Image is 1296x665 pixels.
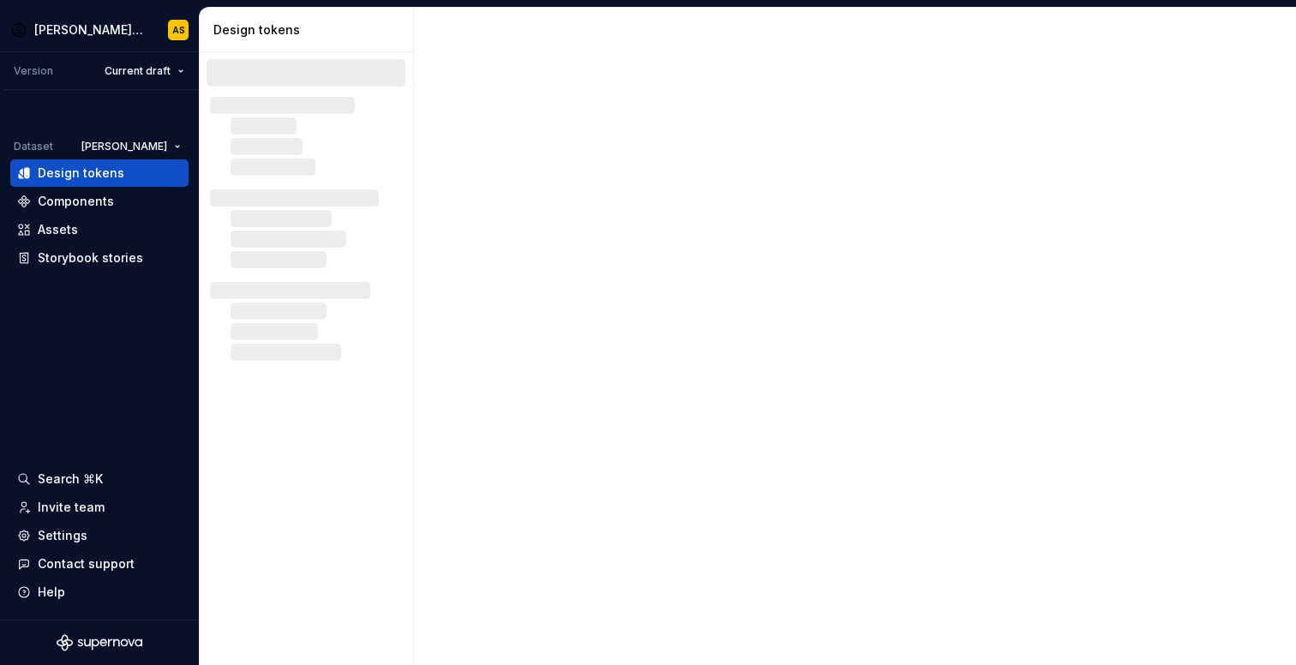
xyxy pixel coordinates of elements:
div: Contact support [38,555,135,572]
div: Design tokens [213,21,406,39]
div: Storybook stories [38,249,143,267]
div: Dataset [14,140,53,153]
button: [PERSON_NAME] Design SystemAS [3,11,195,48]
button: [PERSON_NAME] [74,135,189,159]
div: Version [14,64,53,78]
button: Contact support [10,550,189,578]
a: Components [10,188,189,215]
div: Components [38,193,114,210]
div: Settings [38,527,87,544]
a: Design tokens [10,159,189,187]
div: [PERSON_NAME] Design System [34,21,144,39]
div: Design tokens [38,165,124,182]
span: Current draft [105,64,171,78]
div: AS [172,23,185,37]
div: Help [38,584,65,601]
div: Invite team [38,499,105,516]
button: Help [10,578,189,606]
a: Invite team [10,494,189,521]
a: Assets [10,216,189,243]
span: [PERSON_NAME] [81,140,167,153]
button: Search ⌘K [10,465,189,493]
div: Assets [38,221,78,238]
a: Storybook stories [10,244,189,272]
button: Current draft [97,59,192,83]
div: Search ⌘K [38,470,103,488]
svg: Supernova Logo [57,634,142,651]
a: Settings [10,522,189,549]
